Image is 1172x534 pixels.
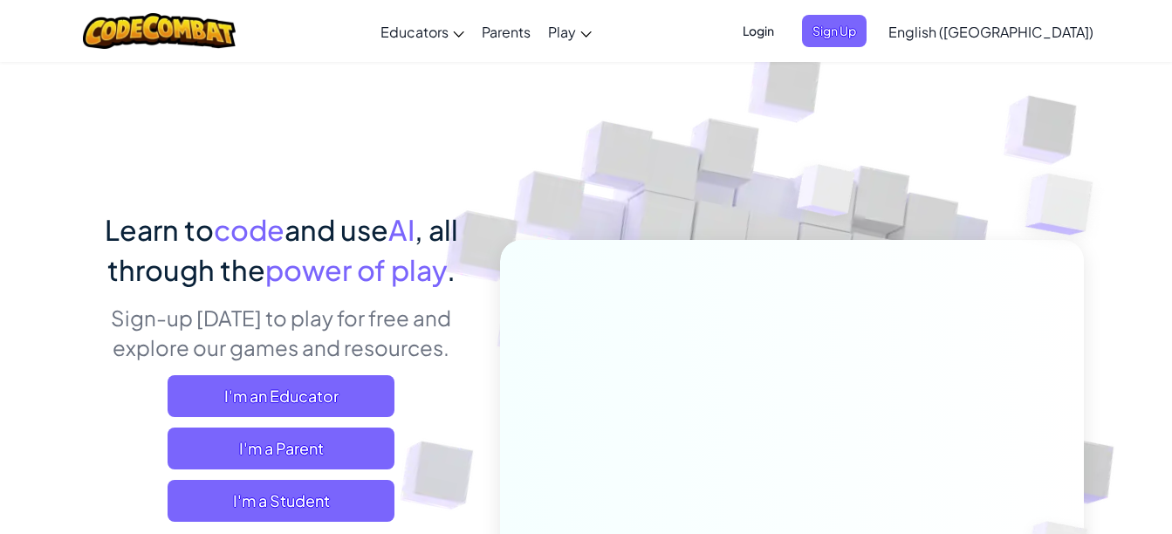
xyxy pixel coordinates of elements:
a: Play [539,8,600,55]
p: Sign-up [DATE] to play for free and explore our games and resources. [89,303,474,362]
button: Login [732,15,785,47]
img: Overlap cubes [990,131,1141,278]
button: Sign Up [802,15,867,47]
span: . [447,252,456,287]
span: and use [284,212,388,247]
a: I'm a Parent [168,428,394,469]
a: I'm an Educator [168,375,394,417]
span: English ([GEOGRAPHIC_DATA]) [888,23,1093,41]
img: CodeCombat logo [83,13,236,49]
button: I'm a Student [168,480,394,522]
a: English ([GEOGRAPHIC_DATA]) [880,8,1102,55]
span: Learn to [105,212,214,247]
span: Play [548,23,576,41]
a: Parents [473,8,539,55]
span: power of play [265,252,447,287]
img: Overlap cubes [764,130,889,260]
span: Educators [380,23,449,41]
span: AI [388,212,415,247]
span: code [214,212,284,247]
a: Educators [372,8,473,55]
